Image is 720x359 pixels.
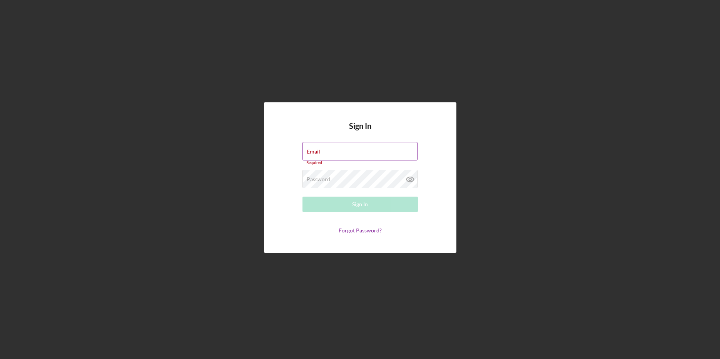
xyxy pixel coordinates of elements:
[302,197,418,212] button: Sign In
[339,227,382,234] a: Forgot Password?
[307,176,330,182] label: Password
[352,197,368,212] div: Sign In
[307,149,320,155] label: Email
[302,160,418,165] div: Required
[349,122,371,142] h4: Sign In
